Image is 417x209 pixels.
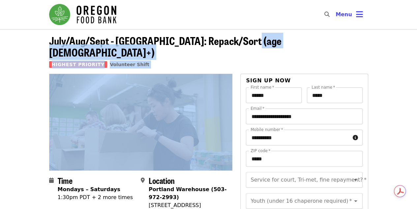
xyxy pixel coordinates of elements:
input: Last name [307,87,363,103]
input: Search [334,7,339,22]
label: Mobile number [251,128,283,132]
button: Open [351,175,360,185]
input: ZIP code [246,151,362,167]
span: Highest Priority [49,61,107,68]
label: Email [251,106,264,110]
span: Menu [336,11,352,18]
label: First name [251,85,274,89]
span: July/Aug/Sept - [GEOGRAPHIC_DATA]: Repack/Sort (age [DEMOGRAPHIC_DATA]+) [49,33,282,60]
span: Time [58,175,73,186]
i: map-marker-alt icon [141,177,145,184]
strong: Portland Warehouse (503-972-2993) [149,186,227,200]
i: circle-info icon [353,135,358,141]
button: Open [351,196,360,206]
label: Last name [312,85,335,89]
input: First name [246,87,302,103]
i: bars icon [356,10,363,19]
div: 1:30pm PDT + 2 more times [58,193,133,201]
input: Mobile number [246,130,350,146]
button: Toggle account menu [330,7,368,22]
label: ZIP code [251,149,270,153]
input: Email [246,108,362,124]
i: calendar icon [49,177,54,184]
img: Oregon Food Bank - Home [49,4,116,25]
span: Sign up now [246,77,291,84]
img: July/Aug/Sept - Portland: Repack/Sort (age 8+) organized by Oregon Food Bank [49,74,232,170]
i: search icon [324,11,330,18]
strong: Mondays – Saturdays [58,186,120,192]
a: Volunteer Shift [110,62,149,67]
span: Location [149,175,175,186]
